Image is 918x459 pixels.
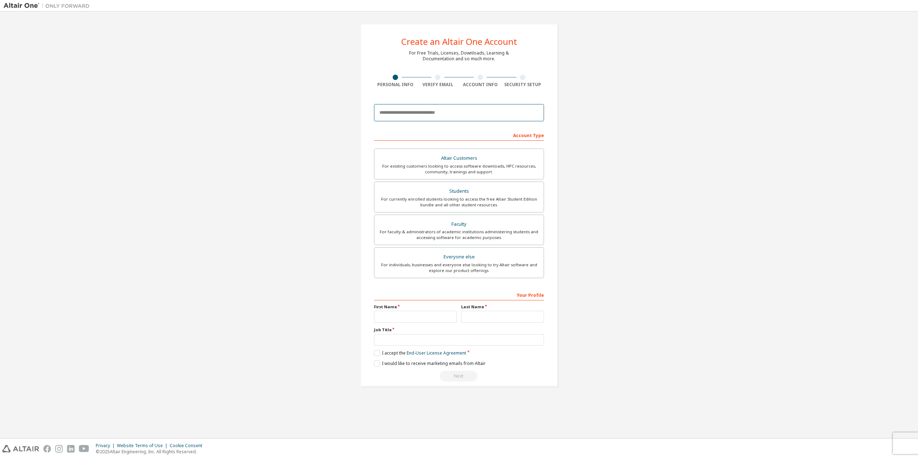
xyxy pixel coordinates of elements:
[117,443,170,449] div: Website Terms of Use
[379,262,539,273] div: For individuals, businesses and everyone else looking to try Altair software and explore our prod...
[43,445,51,453] img: facebook.svg
[379,163,539,175] div: For existing customers looking to access software downloads, HPC resources, community, trainings ...
[379,186,539,196] div: Students
[409,50,509,62] div: For Free Trials, Licenses, Downloads, Learning & Documentation and so much more.
[67,445,75,453] img: linkedin.svg
[170,443,207,449] div: Cookie Consent
[379,196,539,208] div: For currently enrolled students looking to access the free Altair Student Edition bundle and all ...
[374,82,417,88] div: Personal Info
[379,153,539,163] div: Altair Customers
[379,252,539,262] div: Everyone else
[459,82,502,88] div: Account Info
[96,443,117,449] div: Privacy
[374,327,544,333] label: Job Title
[55,445,63,453] img: instagram.svg
[4,2,93,9] img: Altair One
[374,289,544,300] div: Your Profile
[374,129,544,141] div: Account Type
[374,371,544,381] div: Read and acccept EULA to continue
[407,350,466,356] a: End-User License Agreement
[379,229,539,240] div: For faculty & administrators of academic institutions administering students and accessing softwa...
[461,304,544,310] label: Last Name
[96,449,207,455] p: © 2025 Altair Engineering, Inc. All Rights Reserved.
[374,350,466,356] label: I accept the
[374,304,457,310] label: First Name
[79,445,89,453] img: youtube.svg
[417,82,459,88] div: Verify Email
[374,360,486,366] label: I would like to receive marketing emails from Altair
[401,37,517,46] div: Create an Altair One Account
[2,445,39,453] img: altair_logo.svg
[379,219,539,229] div: Faculty
[502,82,544,88] div: Security Setup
